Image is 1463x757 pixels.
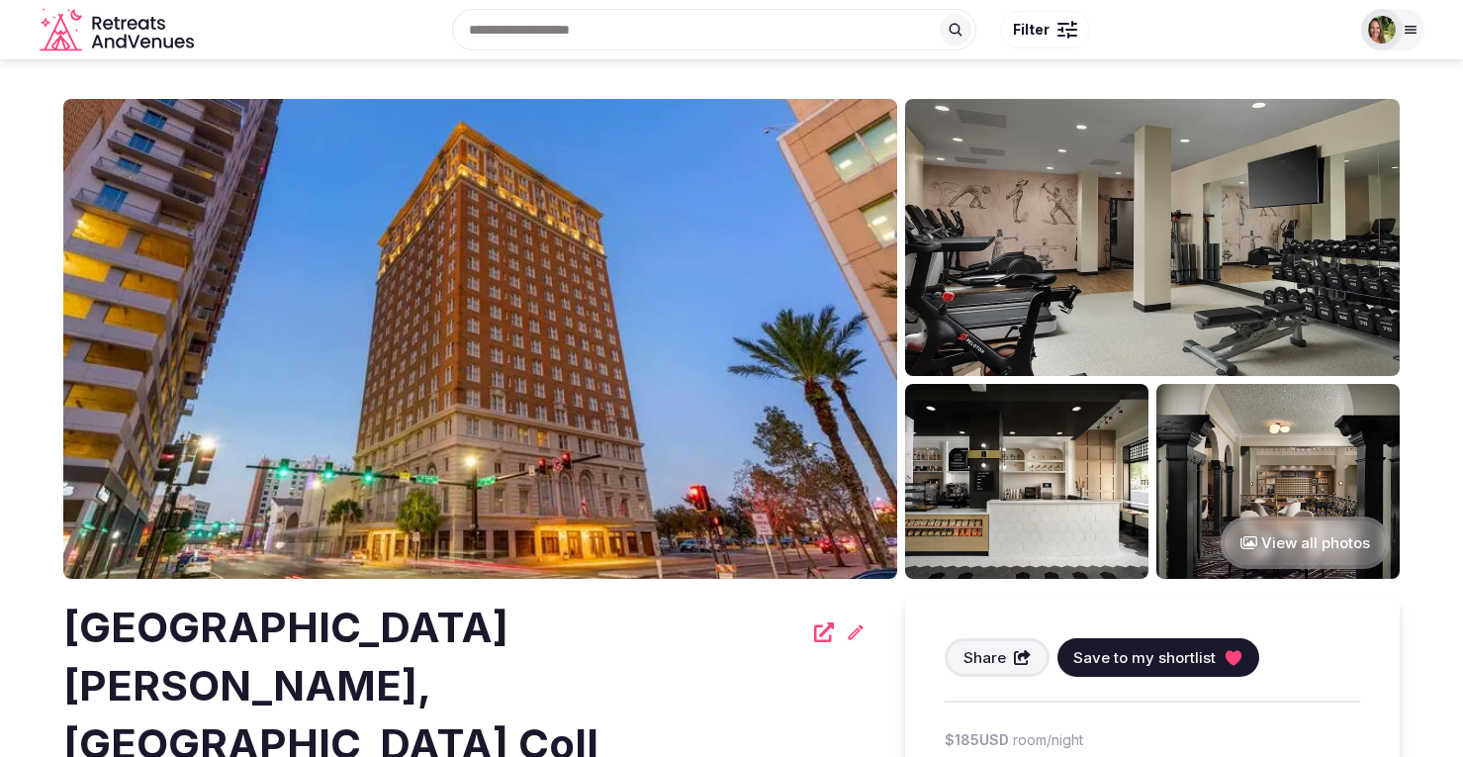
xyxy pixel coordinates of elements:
[1013,20,1050,40] span: Filter
[905,384,1148,579] img: Venue gallery photo
[1057,638,1259,677] button: Save to my shortlist
[1221,517,1390,569] button: View all photos
[905,99,1400,376] img: Venue gallery photo
[945,730,1009,750] span: $185 USD
[40,8,198,52] svg: Retreats and Venues company logo
[1073,647,1216,668] span: Save to my shortlist
[1368,16,1396,44] img: Shay Tippie
[963,647,1006,668] span: Share
[40,8,198,52] a: Visit the homepage
[1000,11,1090,48] button: Filter
[945,638,1050,677] button: Share
[1156,384,1400,579] img: Venue gallery photo
[63,99,897,579] img: Venue cover photo
[1013,730,1083,750] span: room/night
